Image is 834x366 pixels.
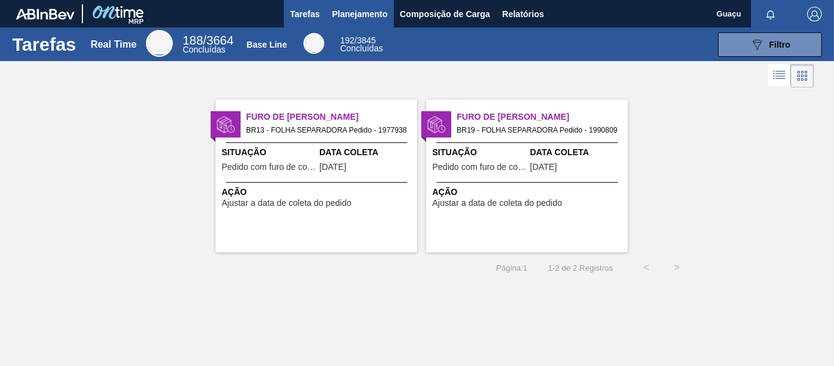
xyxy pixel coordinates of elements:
[432,163,527,172] span: Pedido com furo de coleta
[432,199,562,208] span: Ajustar a data de coleta do pedido
[222,163,316,172] span: Pedido com furo de coleta
[246,111,417,123] span: Furo de Coleta
[217,115,235,134] img: status
[340,37,383,53] div: Base Line
[768,64,791,87] div: Visão em Lista
[222,186,414,199] span: Ação
[183,45,225,54] span: Concluídas
[12,37,76,51] h1: Tarefas
[340,35,354,45] span: 192
[791,64,814,87] div: Visão em Cards
[546,263,613,273] span: 1 - 2 de 2 Registros
[457,123,618,137] span: BR19 - FOLHA SEPARADORA Pedido - 1990809
[807,7,822,21] img: Logout
[319,146,414,159] span: Data Coleta
[769,40,791,49] span: Filtro
[530,146,625,159] span: Data Coleta
[303,33,324,54] div: Base Line
[16,9,74,20] img: TNhmsLtSVTkK8tSr43FrP2fwEKptu5GPRR3wAAAABJRU5ErkJggg==
[247,40,287,49] div: Base Line
[502,7,544,21] span: Relatórios
[457,111,628,123] span: Furo de Coleta
[222,146,316,159] span: Situação
[718,32,822,57] button: Filtro
[332,7,388,21] span: Planejamento
[400,7,490,21] span: Composição de Carga
[631,252,662,283] button: <
[530,163,557,172] span: 17/08/2025
[319,163,346,172] span: 31/07/2025
[662,252,692,283] button: >
[90,39,136,50] div: Real Time
[290,7,320,21] span: Tarefas
[222,199,352,208] span: Ajustar a data de coleta do pedido
[146,30,173,57] div: Real Time
[340,43,383,53] span: Concluídas
[340,35,375,45] span: / 3845
[496,263,528,273] span: Página : 1
[183,34,233,47] span: / 3664
[432,146,527,159] span: Situação
[427,115,446,134] img: status
[432,186,625,199] span: Ação
[183,35,233,54] div: Real Time
[246,123,407,137] span: BR13 - FOLHA SEPARADORA Pedido - 1977938
[183,34,203,47] span: 188
[751,5,790,23] button: Notificações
